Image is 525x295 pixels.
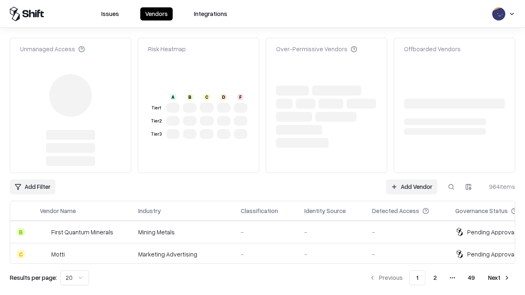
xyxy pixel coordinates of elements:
[138,206,161,215] div: Industry
[364,270,515,285] nav: pagination
[483,270,515,285] button: Next
[10,273,57,282] p: Results per page:
[482,182,515,191] div: 964 items
[170,94,176,100] div: A
[203,94,210,100] div: C
[17,228,25,236] div: B
[372,206,419,215] div: Detected Access
[461,270,482,285] button: 49
[386,179,437,194] a: Add Vendor
[304,206,346,215] div: Identity Source
[241,228,291,236] div: -
[138,228,228,236] div: Mining Metals
[467,250,516,259] div: Pending Approval
[220,94,227,100] div: D
[138,250,228,259] div: Marketing Advertising
[51,228,113,236] div: First Quantum Minerals
[304,228,359,236] div: -
[187,94,193,100] div: B
[10,179,55,194] button: Add Filter
[427,270,443,285] button: 2
[148,45,186,53] div: Risk Heatmap
[372,250,442,259] div: -
[237,94,244,100] div: F
[40,250,48,258] img: Motti
[455,206,508,215] div: Governance Status
[40,206,76,215] div: Vendor Name
[140,7,173,20] button: Vendors
[304,250,359,259] div: -
[241,206,278,215] div: Classification
[150,104,163,111] div: Tier 1
[409,270,425,285] button: 1
[404,45,461,53] div: Offboarded Vendors
[20,45,85,53] div: Unmanaged Access
[40,228,48,236] img: First Quantum Minerals
[276,45,357,53] div: Over-Permissive Vendors
[372,228,442,236] div: -
[189,7,232,20] button: Integrations
[96,7,124,20] button: Issues
[51,250,65,259] div: Motti
[17,250,25,258] div: C
[150,131,163,138] div: Tier 3
[241,250,291,259] div: -
[150,118,163,125] div: Tier 2
[467,228,516,236] div: Pending Approval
